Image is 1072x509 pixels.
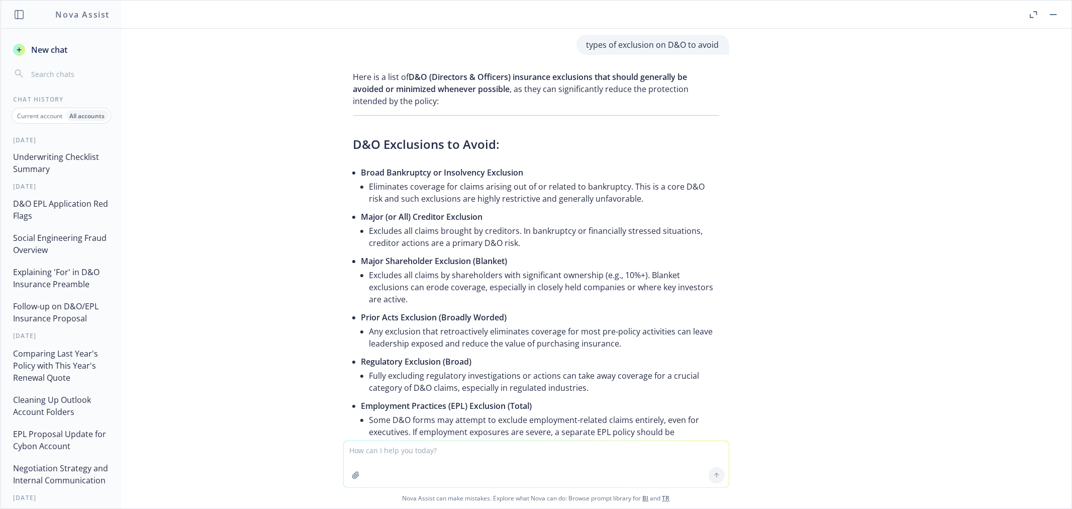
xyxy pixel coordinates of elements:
input: Search chats [29,67,109,81]
a: TR [662,494,670,502]
span: Prior Acts Exclusion (Broadly Worded) [361,312,507,323]
button: Social Engineering Fraud Overview [9,229,113,259]
button: Underwriting Checklist Summary [9,148,113,178]
p: Current account [18,112,63,120]
span: Employment Practices (EPL) Exclusion (Total) [361,400,532,411]
a: BI [643,494,649,502]
span: D&O (Directors & Officers) insurance exclusions that should generally be avoided or minimized whe... [353,71,688,95]
button: Explaining 'For' in D&O Insurance Preamble [9,263,113,293]
li: Excludes all claims brought by creditors. In bankruptcy or financially stressed situations, credi... [369,223,719,251]
p: Here is a list of , as they can significantly reduce the protection intended by the policy: [353,71,719,107]
span: Regulatory Exclusion (Broad) [361,356,472,367]
button: Cleaning Up Outlook Account Folders [9,391,113,421]
div: [DATE] [1,182,121,191]
span: Broad Bankruptcy or Insolvency Exclusion [361,167,524,178]
button: Negotiation Strategy and Internal Communication [9,459,113,489]
div: [DATE] [1,493,121,502]
button: New chat [9,41,113,59]
div: [DATE] [1,136,121,144]
p: types of exclusion on D&O to avoid [587,39,719,51]
button: D&O EPL Application Red Flags [9,195,113,225]
li: Fully excluding regulatory investigations or actions can take away coverage for a crucial categor... [369,368,719,396]
button: EPL Proposal Update for Cybon Account [9,425,113,455]
div: Chat History [1,95,121,104]
span: New chat [29,44,67,56]
h3: D&O Exclusions to Avoid: [353,136,719,153]
button: Follow-up on D&O/EPL Insurance Proposal [9,297,113,327]
li: Excludes all claims by shareholders with significant ownership (e.g., 10%+). Blanket exclusions c... [369,267,719,307]
li: Some D&O forms may attempt to exclude employment-related claims entirely, even for executives. If... [369,412,719,452]
span: Nova Assist can make mistakes. Explore what Nova can do: Browse prompt library for and [5,488,1067,508]
li: Eliminates coverage for claims arising out of or related to bankruptcy. This is a core D&O risk a... [369,179,719,207]
button: Comparing Last Year's Policy with This Year's Renewal Quote [9,345,113,387]
span: Major (or All) Creditor Exclusion [361,211,483,222]
li: Any exclusion that retroactively eliminates coverage for most pre-policy activities can leave lea... [369,323,719,352]
h1: Nova Assist [55,9,110,21]
span: Major Shareholder Exclusion (Blanket) [361,256,508,267]
div: [DATE] [1,331,121,340]
p: All accounts [70,112,105,120]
